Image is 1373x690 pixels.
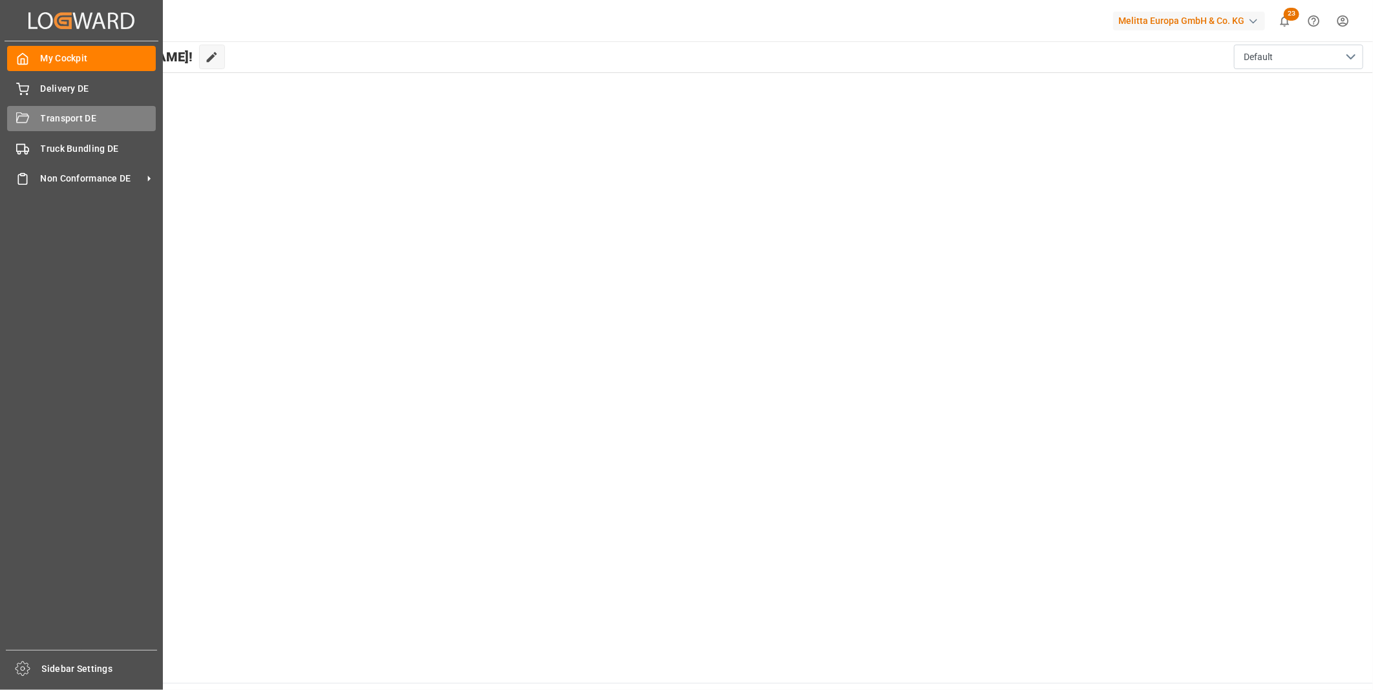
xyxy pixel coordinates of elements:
div: Melitta Europa GmbH & Co. KG [1113,12,1265,30]
button: Melitta Europa GmbH & Co. KG [1113,8,1270,33]
span: Non Conformance DE [41,172,143,185]
a: Transport DE [7,106,156,131]
a: Truck Bundling DE [7,136,156,161]
span: My Cockpit [41,52,156,65]
a: My Cockpit [7,46,156,71]
span: Default [1244,50,1273,64]
button: show 23 new notifications [1270,6,1299,36]
span: Delivery DE [41,82,156,96]
span: Transport DE [41,112,156,125]
span: 23 [1284,8,1299,21]
button: Help Center [1299,6,1328,36]
span: Sidebar Settings [42,662,158,676]
button: open menu [1234,45,1363,69]
span: Truck Bundling DE [41,142,156,156]
a: Delivery DE [7,76,156,101]
span: Hello [PERSON_NAME]! [54,45,193,69]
